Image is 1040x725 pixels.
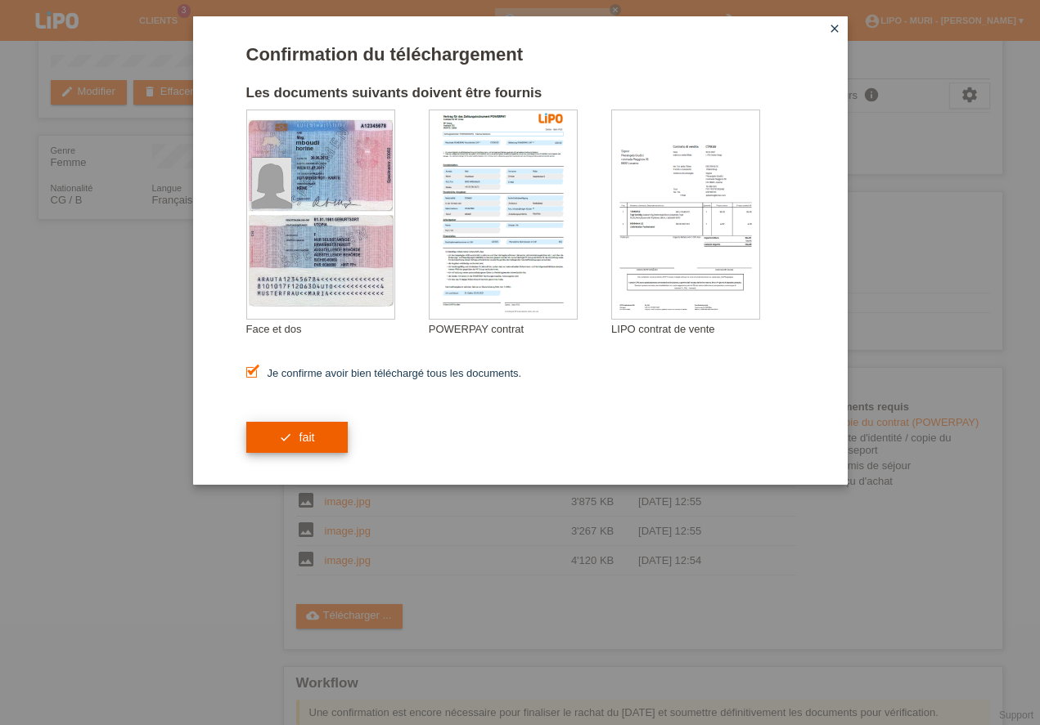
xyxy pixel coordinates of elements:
[611,323,794,335] div: LIPO contrat de vente
[246,367,522,379] label: Je confirme avoir bien téléchargé tous les documents.
[252,158,291,208] img: foreign_id_photo_female.png
[247,110,394,319] img: upload_document_confirmation_type_id_foreign_empty.png
[824,20,845,39] a: close
[612,110,759,319] img: upload_document_confirmation_type_receipt_generic.png
[299,431,314,444] span: fait
[296,145,378,151] div: horine
[246,44,795,65] h1: Confirmation du téléchargement
[246,323,429,335] div: Face et dos
[828,22,841,35] i: close
[246,422,348,453] button: check fait
[246,85,795,110] h2: Les documents suivants doivent être fournis
[279,431,292,444] i: check
[430,110,577,319] img: upload_document_confirmation_type_contract_kkg_whitelabel.png
[538,113,563,123] img: 39073_print.png
[429,323,611,335] div: POWERPAY contrat
[296,139,378,146] div: mboudi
